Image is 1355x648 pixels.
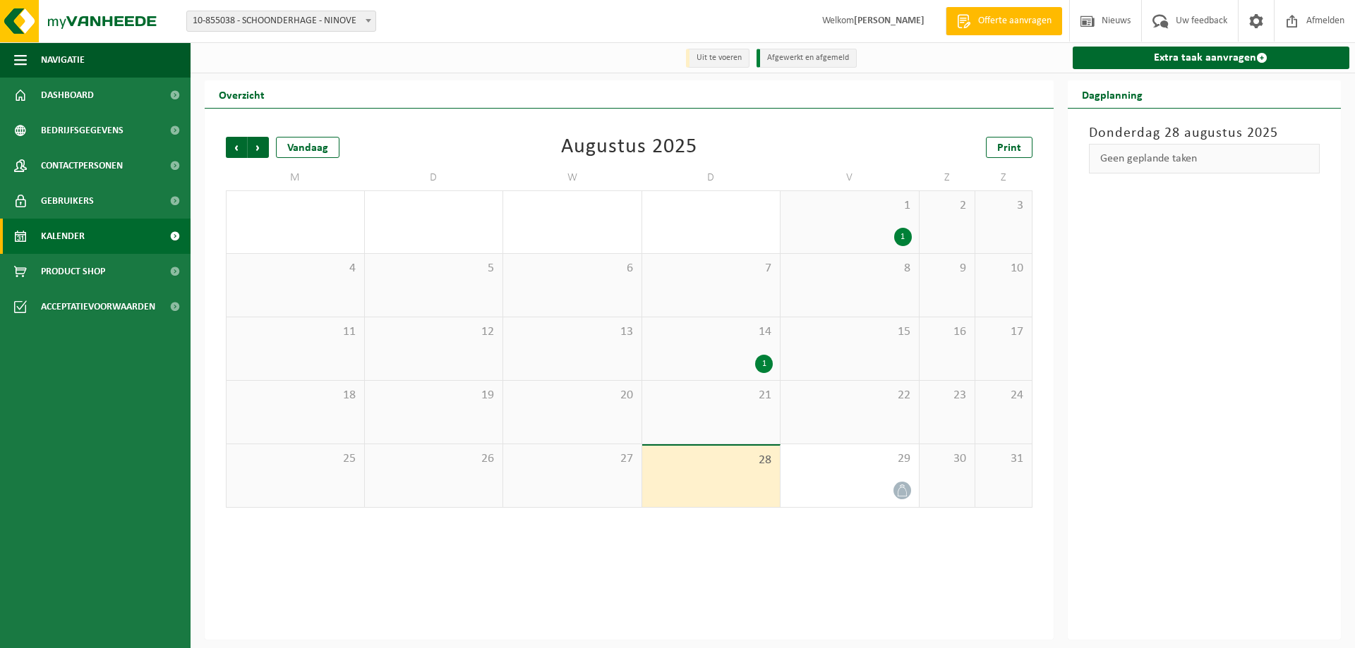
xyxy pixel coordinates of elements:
[187,11,375,31] span: 10-855038 - SCHOONDERHAGE - NINOVE
[788,451,912,467] span: 29
[510,451,634,467] span: 27
[982,324,1024,340] span: 17
[982,198,1024,214] span: 3
[894,228,912,246] div: 1
[997,142,1021,154] span: Print
[41,42,85,78] span: Navigatie
[927,388,968,403] span: 23
[1089,144,1320,173] div: Geen geplande taken
[503,165,642,190] td: W
[788,388,912,403] span: 22
[41,289,155,324] span: Acceptatievoorwaarden
[927,261,968,276] span: 9
[41,254,105,289] span: Product Shop
[649,324,773,340] span: 14
[781,165,920,190] td: V
[927,451,968,467] span: 30
[41,183,94,219] span: Gebruikers
[234,261,357,276] span: 4
[982,261,1024,276] span: 10
[649,388,773,403] span: 21
[982,388,1024,403] span: 24
[372,261,496,276] span: 5
[649,261,773,276] span: 7
[510,388,634,403] span: 20
[788,324,912,340] span: 15
[226,137,247,158] span: Vorige
[41,78,94,113] span: Dashboard
[1089,123,1320,144] h3: Donderdag 28 augustus 2025
[372,324,496,340] span: 12
[975,14,1055,28] span: Offerte aanvragen
[41,219,85,254] span: Kalender
[248,137,269,158] span: Volgende
[276,137,339,158] div: Vandaag
[927,198,968,214] span: 2
[561,137,697,158] div: Augustus 2025
[982,451,1024,467] span: 31
[372,451,496,467] span: 26
[226,165,365,190] td: M
[854,16,925,26] strong: [PERSON_NAME]
[649,453,773,468] span: 28
[927,324,968,340] span: 16
[788,261,912,276] span: 8
[234,451,357,467] span: 25
[757,49,857,68] li: Afgewerkt en afgemeld
[686,49,749,68] li: Uit te voeren
[510,261,634,276] span: 6
[234,388,357,403] span: 18
[41,113,124,148] span: Bedrijfsgegevens
[1073,47,1350,69] a: Extra taak aanvragen
[234,324,357,340] span: 11
[41,148,123,183] span: Contactpersonen
[372,388,496,403] span: 19
[975,165,1032,190] td: Z
[946,7,1062,35] a: Offerte aanvragen
[642,165,781,190] td: D
[755,355,773,373] div: 1
[510,324,634,340] span: 13
[1068,80,1157,108] h2: Dagplanning
[986,137,1032,158] a: Print
[186,11,376,32] span: 10-855038 - SCHOONDERHAGE - NINOVE
[788,198,912,214] span: 1
[205,80,279,108] h2: Overzicht
[920,165,976,190] td: Z
[365,165,504,190] td: D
